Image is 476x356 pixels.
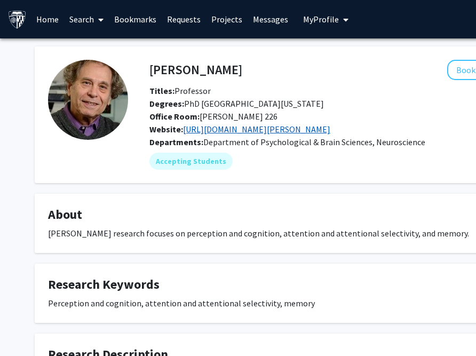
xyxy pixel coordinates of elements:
span: Department of Psychological & Brain Sciences, Neuroscience [203,137,425,147]
span: [PERSON_NAME] 226 [149,111,277,122]
a: Search [64,1,109,38]
a: Projects [206,1,248,38]
a: Messages [248,1,293,38]
a: Requests [162,1,206,38]
b: Titles: [149,85,174,96]
span: PhD [GEOGRAPHIC_DATA][US_STATE] [149,98,324,109]
a: Opens in a new tab [183,124,330,135]
h4: [PERSON_NAME] [149,60,242,80]
b: Website: [149,124,183,135]
iframe: Chat [8,308,45,348]
a: Bookmarks [109,1,162,38]
mat-chip: Accepting Students [149,153,233,170]
b: Degrees: [149,98,184,109]
img: Johns Hopkins University Logo [8,10,27,29]
b: Office Room: [149,111,200,122]
a: Home [31,1,64,38]
span: Professor [149,85,211,96]
img: Profile Picture [48,60,128,140]
span: My Profile [303,14,339,25]
b: Departments: [149,137,203,147]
